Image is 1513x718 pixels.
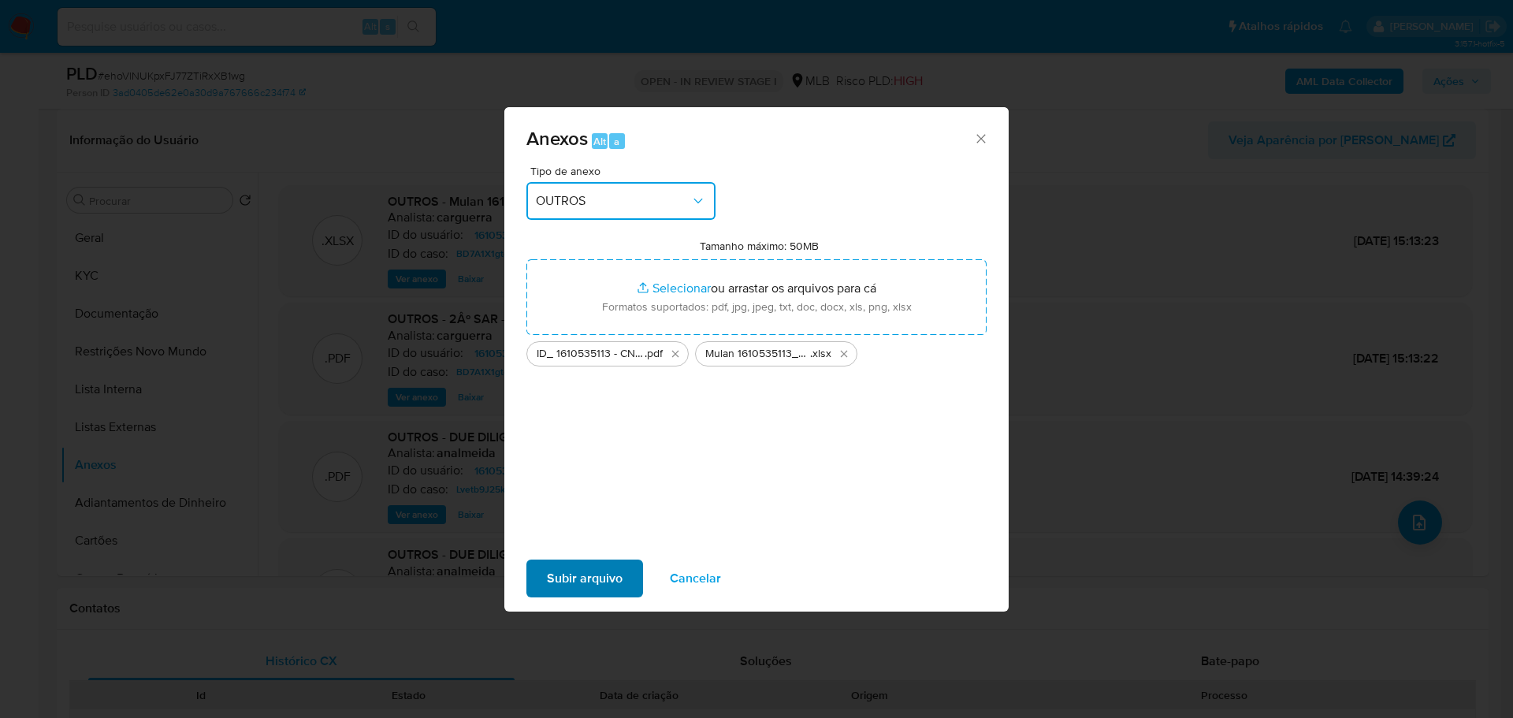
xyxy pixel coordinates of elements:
label: Tamanho máximo: 50MB [700,239,819,253]
span: OUTROS [536,193,690,209]
span: ID_ 1610535113 - CNPJ 13130097000280 - LAVIC MOVEIS E DECORACOES LTDA [537,346,645,362]
button: Excluir Mulan 1610535113_2025_09_01_07_24_22.xlsx [835,344,853,363]
span: Tipo de anexo [530,166,719,177]
button: Subir arquivo [526,560,643,597]
span: Subir arquivo [547,561,623,596]
span: .xlsx [810,346,831,362]
span: .pdf [645,346,663,362]
button: Cancelar [649,560,742,597]
ul: Arquivos selecionados [526,335,987,366]
span: a [614,134,619,149]
span: Alt [593,134,606,149]
span: Mulan 1610535113_2025_09_01_07_24_22 [705,346,810,362]
button: Fechar [973,131,987,145]
span: Cancelar [670,561,721,596]
span: Anexos [526,125,588,152]
button: OUTROS [526,182,716,220]
button: Excluir ID_ 1610535113 - CNPJ 13130097000280 - LAVIC MOVEIS E DECORACOES LTDA.pdf [666,344,685,363]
